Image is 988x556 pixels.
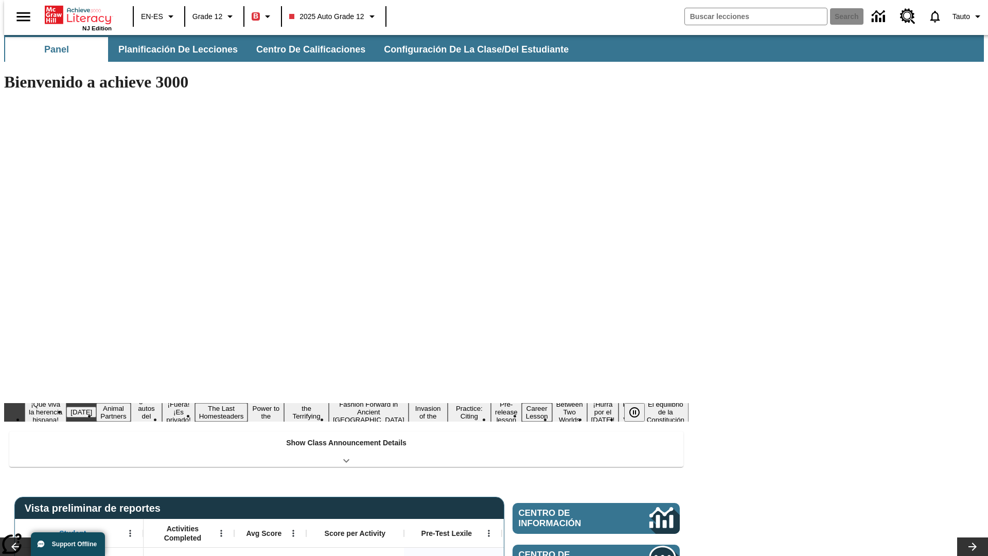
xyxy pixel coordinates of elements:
[289,11,364,22] span: 2025 Auto Grade 12
[131,395,163,429] button: Slide 4 ¿Los autos del futuro?
[286,526,301,541] button: Abrir menú
[376,37,577,62] button: Configuración de la clase/del estudiante
[59,529,86,538] span: Student
[624,403,655,422] div: Pausar
[957,537,988,556] button: Carrusel de lecciones, seguir
[4,35,984,62] div: Subbarra de navegación
[96,403,130,422] button: Slide 3 Animal Partners
[522,403,552,422] button: Slide 13 Career Lesson
[481,526,497,541] button: Abrir menú
[409,395,448,429] button: Slide 10 The Invasion of the Free CD
[286,438,407,448] p: Show Class Announcement Details
[8,2,39,32] button: Abrir el menú lateral
[45,5,112,25] a: Portada
[513,503,680,534] a: Centro de información
[188,7,240,26] button: Grado: Grade 12, Elige un grado
[421,529,472,538] span: Pre-Test Lexile
[325,529,386,538] span: Score per Activity
[195,403,248,422] button: Slide 6 The Last Homesteaders
[246,529,281,538] span: Avg Score
[643,399,689,425] button: Slide 17 El equilibrio de la Constitución
[248,395,284,429] button: Slide 7 Solar Power to the People
[552,399,587,425] button: Slide 14 Between Two Worlds
[9,431,683,467] div: Show Class Announcement Details
[52,541,97,548] span: Support Offline
[448,395,491,429] button: Slide 11 Mixed Practice: Citing Evidence
[25,502,166,514] span: Vista preliminar de reportes
[137,7,181,26] button: Language: EN-ES, Selecciona un idioma
[248,7,278,26] button: Boost El color de la clase es rojo. Cambiar el color de la clase.
[110,37,246,62] button: Planificación de lecciones
[141,11,163,22] span: EN-ES
[519,508,615,529] span: Centro de información
[248,37,374,62] button: Centro de calificaciones
[866,3,894,31] a: Centro de información
[491,399,522,425] button: Slide 12 Pre-release lesson
[285,7,382,26] button: Class: 2025 Auto Grade 12, Selecciona una clase
[4,73,689,92] h1: Bienvenido a achieve 3000
[284,395,329,429] button: Slide 8 Attack of the Terrifying Tomatoes
[253,10,258,23] span: B
[952,11,970,22] span: Tauto
[4,37,578,62] div: Subbarra de navegación
[624,403,645,422] button: Pausar
[214,526,229,541] button: Abrir menú
[587,399,619,425] button: Slide 15 ¡Hurra por el Día de la Constitución!
[149,524,217,543] span: Activities Completed
[122,526,138,541] button: Abrir menú
[948,7,988,26] button: Perfil/Configuración
[45,4,112,31] div: Portada
[619,399,642,425] button: Slide 16 Point of View
[82,25,112,31] span: NJ Edition
[66,407,96,418] button: Slide 2 Día del Trabajo
[922,3,948,30] a: Notificaciones
[192,11,222,22] span: Grade 12
[25,399,66,425] button: Slide 1 ¡Qué viva la herencia hispana!
[685,8,827,25] input: search field
[329,399,409,425] button: Slide 9 Fashion Forward in Ancient Rome
[162,399,195,425] button: Slide 5 ¡Fuera! ¡Es privado!
[31,532,105,556] button: Support Offline
[894,3,922,30] a: Centro de recursos, Se abrirá en una pestaña nueva.
[5,37,108,62] button: Panel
